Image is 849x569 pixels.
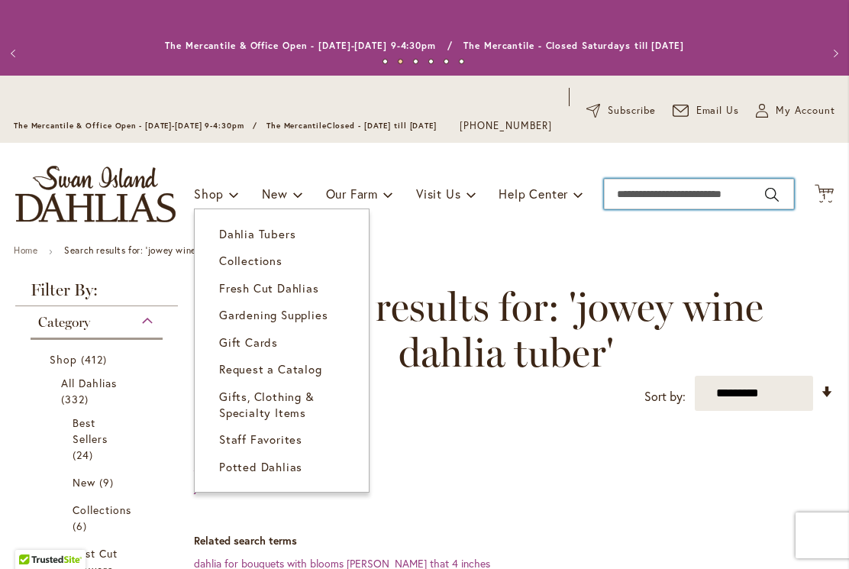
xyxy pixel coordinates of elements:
[73,474,124,490] a: New
[219,226,295,241] span: Dahlia Tubers
[73,447,97,463] span: 24
[815,184,834,205] button: 1
[327,121,437,131] span: Closed - [DATE] till [DATE]
[194,284,818,376] span: Search results for: 'jowey wine dahlia tuber'
[14,121,327,131] span: The Mercantile & Office Open - [DATE]-[DATE] 9-4:30pm / The Mercantile
[99,474,118,490] span: 9
[219,253,282,268] span: Collections
[50,351,147,367] a: Shop
[11,515,54,558] iframe: Launch Accessibility Center
[61,376,118,390] span: All Dahlias
[194,434,834,449] dt: Did you mean
[696,103,740,118] span: Email Us
[756,103,835,118] button: My Account
[460,118,552,134] a: [PHONE_NUMBER]
[428,59,434,64] button: 4 of 6
[219,361,322,377] span: Request a Catalog
[73,502,124,534] a: Collections
[326,186,378,202] span: Our Farm
[262,186,287,202] span: New
[15,282,178,306] strong: Filter By:
[73,475,95,490] span: New
[194,533,834,548] dt: Related search terms
[219,432,302,447] span: Staff Favorites
[73,415,124,463] a: Best Sellers
[413,59,418,64] button: 3 of 6
[499,186,568,202] span: Help Center
[15,166,176,222] a: store logo
[73,503,132,517] span: Collections
[73,415,108,446] span: Best Sellers
[14,244,37,256] a: Home
[64,244,253,256] strong: Search results for: 'jowey wine dahlia tuber'
[61,375,136,407] a: All Dahlias
[219,307,328,322] span: Gardening Supplies
[38,314,90,331] span: Category
[673,103,740,118] a: Email Us
[818,38,849,69] button: Next
[165,40,684,51] a: The Mercantile & Office Open - [DATE]-[DATE] 9-4:30pm / The Mercantile - Closed Saturdays till [D...
[444,59,449,64] button: 5 of 6
[644,383,686,411] label: Sort by:
[195,329,369,356] a: Gift Cards
[459,59,464,64] button: 6 of 6
[398,59,403,64] button: 2 of 6
[194,186,224,202] span: Shop
[219,389,315,420] span: Gifts, Clothing & Specialty Items
[416,186,460,202] span: Visit Us
[73,518,91,534] span: 6
[50,352,77,367] span: Shop
[219,280,319,296] span: Fresh Cut Dahlias
[219,459,302,474] span: Potted Dahlias
[586,103,656,118] a: Subscribe
[61,391,92,407] span: 332
[383,59,388,64] button: 1 of 6
[776,103,835,118] span: My Account
[81,351,111,367] span: 412
[822,192,826,202] span: 1
[608,103,656,118] span: Subscribe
